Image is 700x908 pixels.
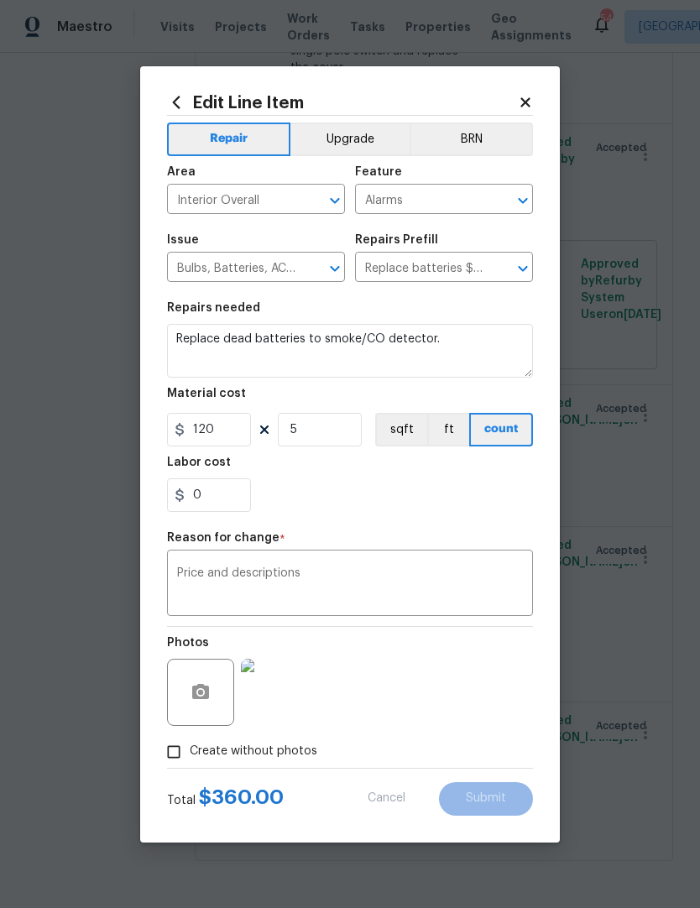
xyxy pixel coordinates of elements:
button: Submit [439,782,533,816]
span: Cancel [368,792,405,805]
h5: Labor cost [167,457,231,468]
button: count [469,413,533,446]
h5: Repairs Prefill [355,234,438,246]
button: Open [323,257,347,280]
button: Open [511,189,535,212]
button: Open [323,189,347,212]
h5: Issue [167,234,199,246]
h5: Reason for change [167,532,279,544]
span: $ 360.00 [199,787,284,807]
button: Upgrade [290,123,410,156]
button: Open [511,257,535,280]
h5: Photos [167,637,209,649]
h5: Feature [355,166,402,178]
textarea: replaces smoke detectors. [167,324,533,378]
div: Total [167,789,284,809]
button: BRN [410,123,533,156]
button: Repair [167,123,290,156]
button: Cancel [341,782,432,816]
button: ft [427,413,469,446]
h5: Repairs needed [167,302,260,314]
h5: Material cost [167,388,246,399]
span: Submit [466,792,506,805]
h2: Edit Line Item [167,93,518,112]
span: Create without photos [190,743,317,760]
button: sqft [375,413,427,446]
textarea: Price and descriptions [177,567,523,603]
h5: Area [167,166,196,178]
